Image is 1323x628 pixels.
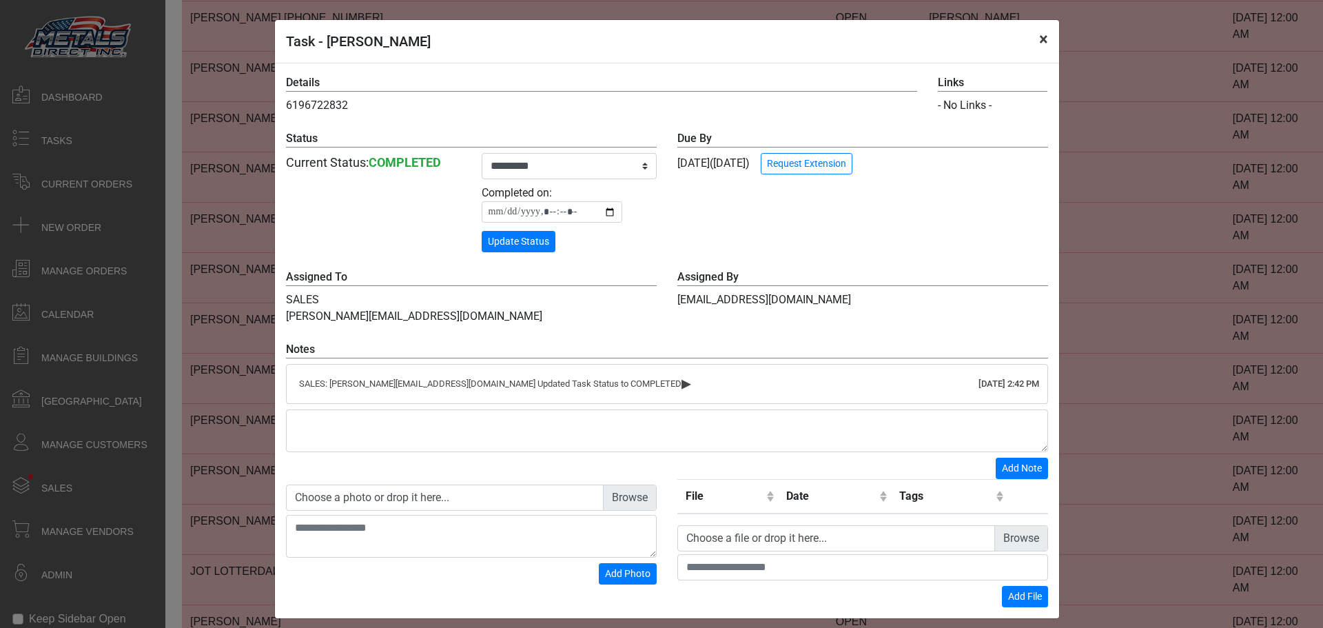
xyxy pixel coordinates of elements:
[677,130,1048,174] div: [DATE] ([DATE])
[786,488,876,505] div: Date
[761,153,852,174] button: Request Extension
[299,377,1035,391] div: SALES: [PERSON_NAME][EMAIL_ADDRESS][DOMAIN_NAME] Updated Task Status to COMPLETED
[681,378,691,387] span: ▸
[1007,479,1047,514] th: Remove
[605,568,650,579] span: Add Photo
[286,130,657,148] label: Status
[767,158,846,169] span: Request Extension
[286,153,461,172] div: Current Status:
[677,269,1048,286] label: Assigned By
[938,74,1047,92] label: Links
[667,269,1058,325] div: [EMAIL_ADDRESS][DOMAIN_NAME]
[276,74,928,114] div: 6196722832
[276,269,667,325] div: SALES [PERSON_NAME][EMAIL_ADDRESS][DOMAIN_NAME]
[677,130,1048,148] label: Due By
[899,488,992,505] div: Tags
[1028,20,1059,59] button: Close
[996,458,1048,479] button: Add Note
[1002,463,1042,474] span: Add Note
[938,97,1047,114] div: - No Links -
[978,377,1039,391] div: [DATE] 2:42 PM
[369,155,441,170] strong: COMPLETED
[488,236,549,247] span: Update Status
[482,231,555,252] button: Update Status
[482,185,657,223] div: Completed on:
[286,269,657,286] label: Assigned To
[286,31,431,52] h5: Task - [PERSON_NAME]
[286,341,1048,358] label: Notes
[1008,591,1042,602] span: Add File
[1002,586,1048,607] button: Add File
[599,563,657,585] button: Add Photo
[286,74,918,92] label: Details
[686,488,763,505] div: File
